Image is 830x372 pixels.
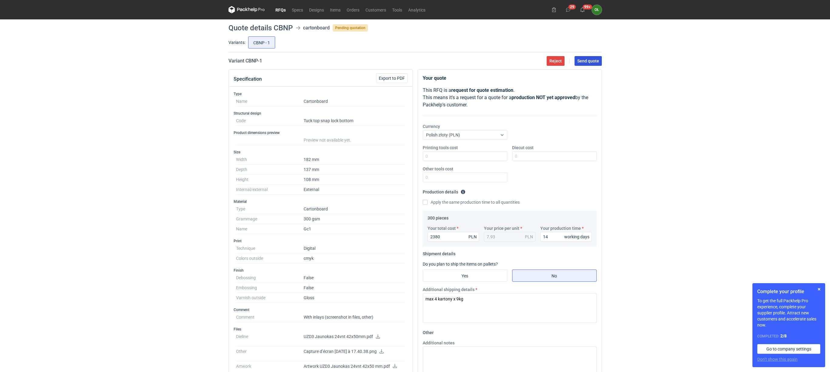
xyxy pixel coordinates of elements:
dt: Depth [236,165,304,175]
h3: Type [234,92,408,96]
label: Your production time [540,225,581,231]
a: Customers [362,6,389,13]
span: Pending quotation [333,24,368,32]
label: CBNP - 1 [248,36,275,49]
dd: False [304,273,405,283]
div: working days [564,234,589,240]
textarea: max 4 kartony x 9kg [423,293,597,323]
dt: Colors outside [236,253,304,263]
a: Tools [389,6,405,13]
label: Currency [423,123,440,129]
a: Orders [344,6,362,13]
dd: Cartonboard [304,204,405,214]
a: Items [327,6,344,13]
h3: Product dimensions preview [234,130,408,135]
label: Do you plan to ship the items on pallets? [423,262,498,266]
a: Designs [306,6,327,13]
h3: Size [234,150,408,155]
dt: Name [236,96,304,106]
dt: Code [236,116,304,126]
p: UZD3 Jaunokas 24vnt 42x50mm.pdf [304,334,405,340]
strong: 2 / 8 [780,333,787,338]
label: Apply the same production time to all quantities [423,199,520,205]
dd: False [304,283,405,293]
div: PLN [468,234,477,240]
dd: Digital [304,243,405,253]
dt: Width [236,155,304,165]
dt: Name [236,224,304,234]
p: Capture d’écran [DATE] à 17.40.38.png [304,349,405,354]
dd: With inlays (screenshot in files, other) [304,312,405,322]
dd: cmyk [304,253,405,263]
input: 0 [428,232,479,242]
span: Reject [549,59,562,63]
button: Skip for now [815,286,823,293]
label: Additional shipping details [423,287,475,293]
h3: Comment [234,307,408,312]
div: cartonboard [303,24,330,32]
legend: Production details [423,187,465,194]
dd: Cartonboard [304,96,405,106]
legend: 300 pieces [428,213,448,220]
dt: Debossing [236,273,304,283]
a: RFQs [272,6,289,13]
span: Polish złoty (PLN) [426,132,460,137]
legend: Shipment details [423,249,455,256]
span: Send quote [577,59,599,63]
dd: 137 mm [304,165,405,175]
button: Reject [547,56,565,66]
dd: 300 gsm [304,214,405,224]
strong: Your quote [423,75,446,81]
label: Your total cost [428,225,456,231]
input: 0 [423,151,507,161]
svg: Packhelp Pro [228,6,265,13]
strong: production NOT yet approved [512,95,575,100]
p: This RFQ is a . This means it's a request for a quote for a by the Packhelp's customer. [423,87,597,109]
dd: 182 mm [304,155,405,165]
label: Diecut cost [512,145,534,151]
dt: Comment [236,312,304,322]
h3: Material [234,199,408,204]
legend: Other [423,328,434,335]
input: 0 [423,173,507,182]
dt: Grammage [236,214,304,224]
h2: Variant CBNP - 1 [228,57,262,65]
label: Yes [423,270,507,282]
label: Printing tools cost [423,145,458,151]
dd: External [304,185,405,195]
button: Send quote [575,56,602,66]
dt: Height [236,175,304,185]
a: Go to company settings [757,344,820,354]
div: Olga Łopatowicz [592,5,602,15]
p: To get the full Packhelp Pro experience, complete your supplier profile. Attract new customers an... [757,298,820,328]
dt: Dieline [236,332,304,347]
dd: Gc1 [304,224,405,234]
label: Additional notes [423,340,455,346]
dt: Type [236,204,304,214]
button: Specification [234,72,262,86]
dt: Varnish outside [236,293,304,303]
div: Completed: [757,333,820,339]
dd: 108 mm [304,175,405,185]
label: Variants: [228,39,245,45]
button: Don’t show this again [757,356,798,362]
input: 0 [540,232,592,242]
h3: Structural design [234,111,408,116]
div: PLN [525,234,533,240]
p: Artwork UZD3 Jaunokas 24vnt 42x50 mm.pdf [304,364,405,369]
a: Specs [289,6,306,13]
dt: Other [236,347,304,361]
label: Your price per unit [484,225,519,231]
button: 29 [563,5,573,15]
dt: Embossing [236,283,304,293]
dt: Internal/external [236,185,304,195]
dd: Gloss [304,293,405,303]
label: Other tools cost [423,166,453,172]
span: Export to PDF [379,76,405,80]
h1: Quote details CBNP [228,24,293,32]
a: Analytics [405,6,428,13]
button: OŁ [592,5,602,15]
h1: Complete your profile [757,288,820,295]
button: 99+ [578,5,587,15]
